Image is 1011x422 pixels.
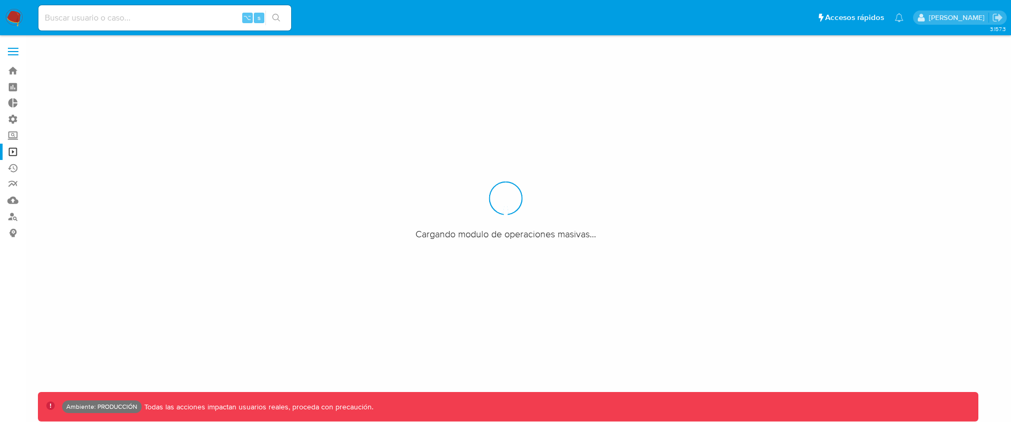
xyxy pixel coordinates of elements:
span: s [257,13,261,23]
input: Buscar usuario o caso... [38,11,291,25]
p: omar.guzman@mercadolibre.com.co [929,13,988,23]
span: Accesos rápidos [825,12,884,23]
span: ⌥ [243,13,251,23]
button: search-icon [265,11,287,25]
a: Salir [992,12,1003,23]
a: Notificaciones [895,13,904,22]
p: Ambiente: PRODUCCIÓN [66,405,137,409]
p: Todas las acciones impactan usuarios reales, proceda con precaución. [142,402,373,412]
span: Cargando modulo de operaciones masivas... [415,228,596,240]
